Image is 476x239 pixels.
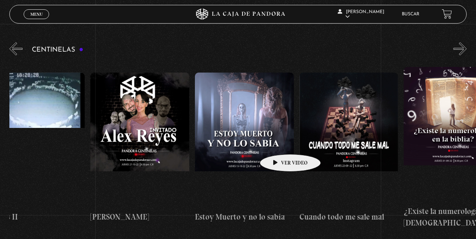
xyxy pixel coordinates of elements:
[195,211,294,223] h4: Estoy Muerto y no lo sabía
[28,18,45,24] span: Cerrar
[90,211,189,223] h4: [PERSON_NAME]
[195,61,294,235] a: Estoy Muerto y no lo sabía
[338,10,384,19] span: [PERSON_NAME]
[30,12,43,16] span: Menu
[299,61,398,235] a: Cuando todo me sale mal
[442,9,452,19] a: View your shopping cart
[454,42,467,55] button: Next
[402,12,419,16] a: Buscar
[90,61,189,235] a: [PERSON_NAME]
[32,46,83,53] h3: Centinelas
[9,42,22,55] button: Previous
[299,211,398,223] h4: Cuando todo me sale mal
